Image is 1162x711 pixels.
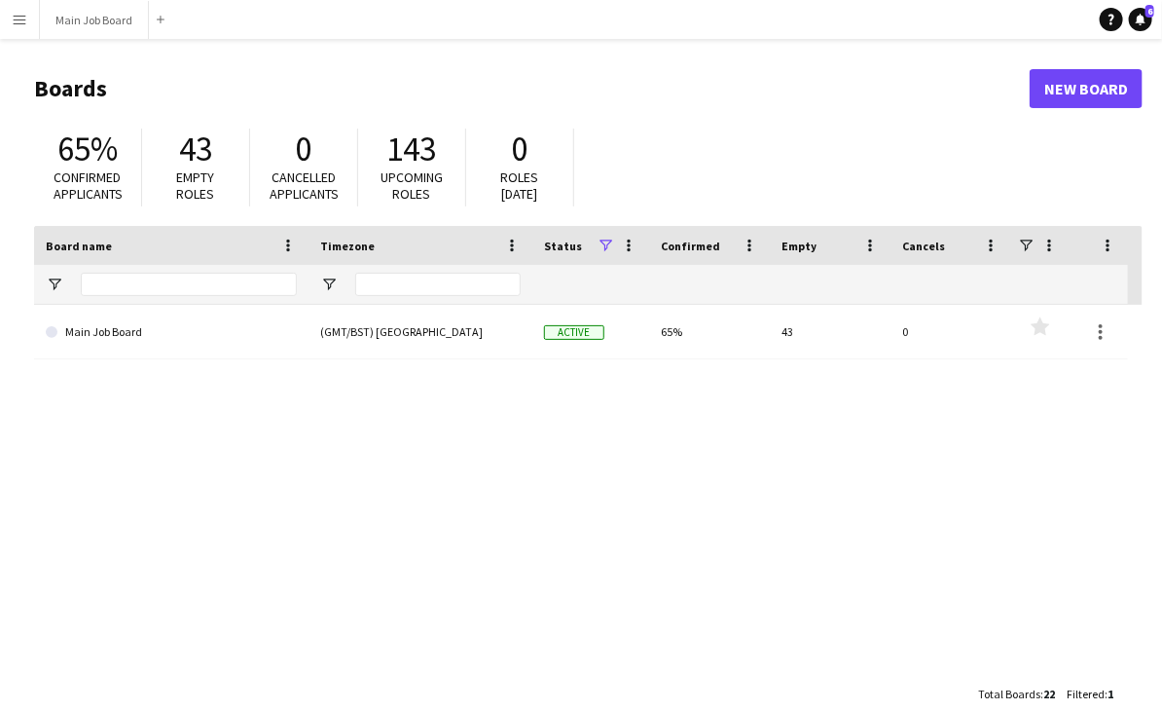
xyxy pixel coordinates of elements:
[890,305,1011,358] div: 0
[296,128,312,170] span: 0
[46,305,297,359] a: Main Job Board
[649,305,770,358] div: 65%
[512,128,528,170] span: 0
[544,325,604,340] span: Active
[1129,8,1152,31] a: 6
[661,239,720,253] span: Confirmed
[46,276,63,293] button: Open Filter Menu
[355,273,521,296] input: Timezone Filter Input
[770,305,890,358] div: 43
[1030,69,1143,108] a: New Board
[381,168,443,203] span: Upcoming roles
[387,128,437,170] span: 143
[1145,5,1154,18] span: 6
[1108,687,1113,701] span: 1
[81,273,297,296] input: Board name Filter Input
[34,74,1030,103] h1: Boards
[1043,687,1055,701] span: 22
[902,239,945,253] span: Cancels
[781,239,817,253] span: Empty
[46,239,112,253] span: Board name
[1067,687,1105,701] span: Filtered
[309,305,532,358] div: (GMT/BST) [GEOGRAPHIC_DATA]
[177,168,215,203] span: Empty roles
[54,168,123,203] span: Confirmed applicants
[501,168,539,203] span: Roles [DATE]
[320,239,375,253] span: Timezone
[978,687,1040,701] span: Total Boards
[270,168,339,203] span: Cancelled applicants
[544,239,582,253] span: Status
[40,1,149,39] button: Main Job Board
[320,276,338,293] button: Open Filter Menu
[179,128,212,170] span: 43
[57,128,118,170] span: 65%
